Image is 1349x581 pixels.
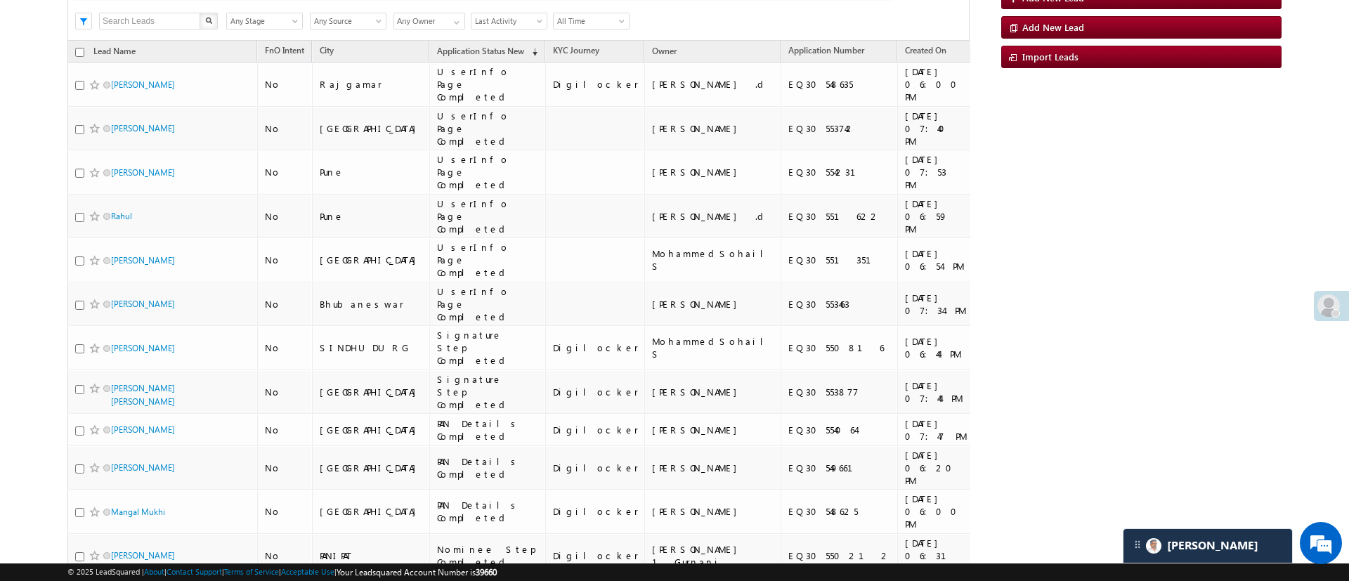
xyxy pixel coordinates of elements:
a: Lead Name [86,44,143,62]
div: [GEOGRAPHIC_DATA] [320,386,423,398]
a: [PERSON_NAME] [111,343,175,353]
div: [PERSON_NAME] [652,166,774,178]
a: All Time [553,13,630,30]
input: Check all records [75,48,84,57]
div: Bhubaneswar [320,298,423,311]
div: [GEOGRAPHIC_DATA] [320,462,423,474]
div: EQ30554231 [788,166,891,178]
div: Digilocker [553,424,639,436]
div: Owner Filter [393,12,464,30]
div: UserInfo Page Completed [437,110,539,148]
div: [GEOGRAPHIC_DATA] [320,254,423,266]
div: [DATE] 06:00 PM [905,65,967,103]
a: [PERSON_NAME] [111,550,175,561]
div: [DATE] 07:47 PM [905,417,967,443]
span: Carter [1167,539,1258,552]
a: [PERSON_NAME] [111,123,175,133]
div: EQ30549661 [788,462,891,474]
div: [DATE] 07:44 PM [905,379,967,405]
img: Search [205,17,212,24]
div: PANIPAT [320,549,423,562]
div: EQ30553742 [788,122,891,135]
a: [PERSON_NAME] [111,79,175,90]
a: Rahul [111,211,132,221]
div: [DATE] 06:20 PM [905,449,967,487]
div: [PERSON_NAME] [652,424,774,436]
div: Digilocker [553,462,639,474]
div: Digilocker [553,386,639,398]
span: Import Leads [1022,51,1078,63]
a: FnO Intent [258,43,311,61]
span: © 2025 LeadSquared | | | | | [67,566,497,579]
div: [DATE] 06:31 PM [905,537,967,575]
div: EQ30551351 [788,254,891,266]
div: Digilocker [553,341,639,354]
div: SINDHUDURG [320,341,423,354]
div: Signature Step Completed [437,329,539,367]
div: Lead Source Filter [310,12,386,30]
a: [PERSON_NAME] [111,424,175,435]
div: Rajgamar [320,78,423,91]
a: [PERSON_NAME] [PERSON_NAME] [111,383,175,407]
a: Last Activity [471,13,547,30]
div: EQ30550816 [788,341,891,354]
div: [DATE] 06:00 PM [905,492,967,530]
a: Acceptable Use [281,567,334,576]
a: [PERSON_NAME] [111,299,175,309]
span: Created On [905,45,946,56]
span: KYC Journey [553,45,599,56]
span: Any Stage [227,15,298,27]
span: Your Leadsquared Account Number is [337,567,497,577]
a: Any Source [310,13,386,30]
span: Owner [652,46,677,56]
div: MohammedSohail S [652,247,774,273]
div: Digilocker [553,78,639,91]
div: No [265,424,306,436]
div: PAN Details Completed [437,417,539,443]
a: Terms of Service [224,567,279,576]
img: carter-drag [1132,539,1143,550]
div: [PERSON_NAME] .d [652,78,774,91]
div: Signature Step Completed [437,373,539,411]
a: [PERSON_NAME] [111,255,175,266]
span: FnO Intent [265,45,304,56]
a: Any Stage [226,13,303,30]
div: [DATE] 06:44 PM [905,335,967,360]
div: UserInfo Page Completed [437,285,539,323]
div: [DATE] 07:53 PM [905,153,967,191]
div: MohammedSohail S [652,335,774,360]
div: PAN Details Completed [437,499,539,524]
div: EQ30551622 [788,210,891,223]
div: [PERSON_NAME] [652,122,774,135]
div: Digilocker [553,505,639,518]
div: No [265,122,306,135]
div: [PERSON_NAME] [652,505,774,518]
div: UserInfo Page Completed [437,241,539,279]
a: Created On [898,43,953,61]
div: carter-dragCarter[PERSON_NAME] [1123,528,1293,563]
div: UserInfo Page Completed [437,65,539,103]
div: No [265,298,306,311]
span: Application Status New [437,46,524,56]
div: No [265,210,306,223]
div: [PERSON_NAME] .d [652,210,774,223]
span: (sorted descending) [526,46,537,58]
a: Show All Items [446,13,464,27]
div: No [265,549,306,562]
div: [DATE] 07:34 PM [905,292,967,317]
div: [PERSON_NAME] [652,386,774,398]
div: [GEOGRAPHIC_DATA] [320,424,423,436]
a: Application Number [781,43,871,61]
a: [PERSON_NAME] [111,167,175,178]
div: [GEOGRAPHIC_DATA] [320,505,423,518]
span: 39660 [476,567,497,577]
div: EQ30554064 [788,424,891,436]
a: [PERSON_NAME] [111,462,175,473]
div: [PERSON_NAME] [652,462,774,474]
a: Contact Support [167,567,222,576]
div: [DATE] 06:54 PM [905,247,967,273]
div: Nominee Step Completed [437,543,539,568]
div: EQ30550212 [788,549,891,562]
a: Application Status New (sorted descending) [430,43,545,61]
div: Digilocker [553,549,639,562]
